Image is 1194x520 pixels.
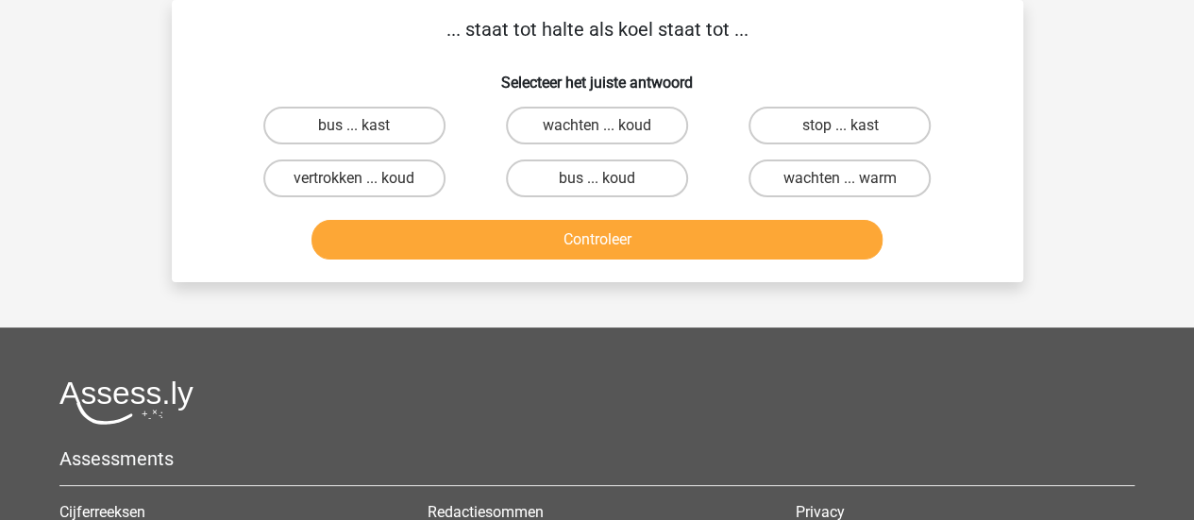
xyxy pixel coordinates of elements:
[748,107,931,144] label: stop ... kast
[506,107,688,144] label: wachten ... koud
[202,15,993,43] p: ... staat tot halte als koel staat tot ...
[506,159,688,197] label: bus ... koud
[59,447,1135,470] h5: Assessments
[263,107,446,144] label: bus ... kast
[59,380,193,425] img: Assessly logo
[748,159,931,197] label: wachten ... warm
[202,59,993,92] h6: Selecteer het juiste antwoord
[311,220,883,260] button: Controleer
[263,159,446,197] label: vertrokken ... koud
